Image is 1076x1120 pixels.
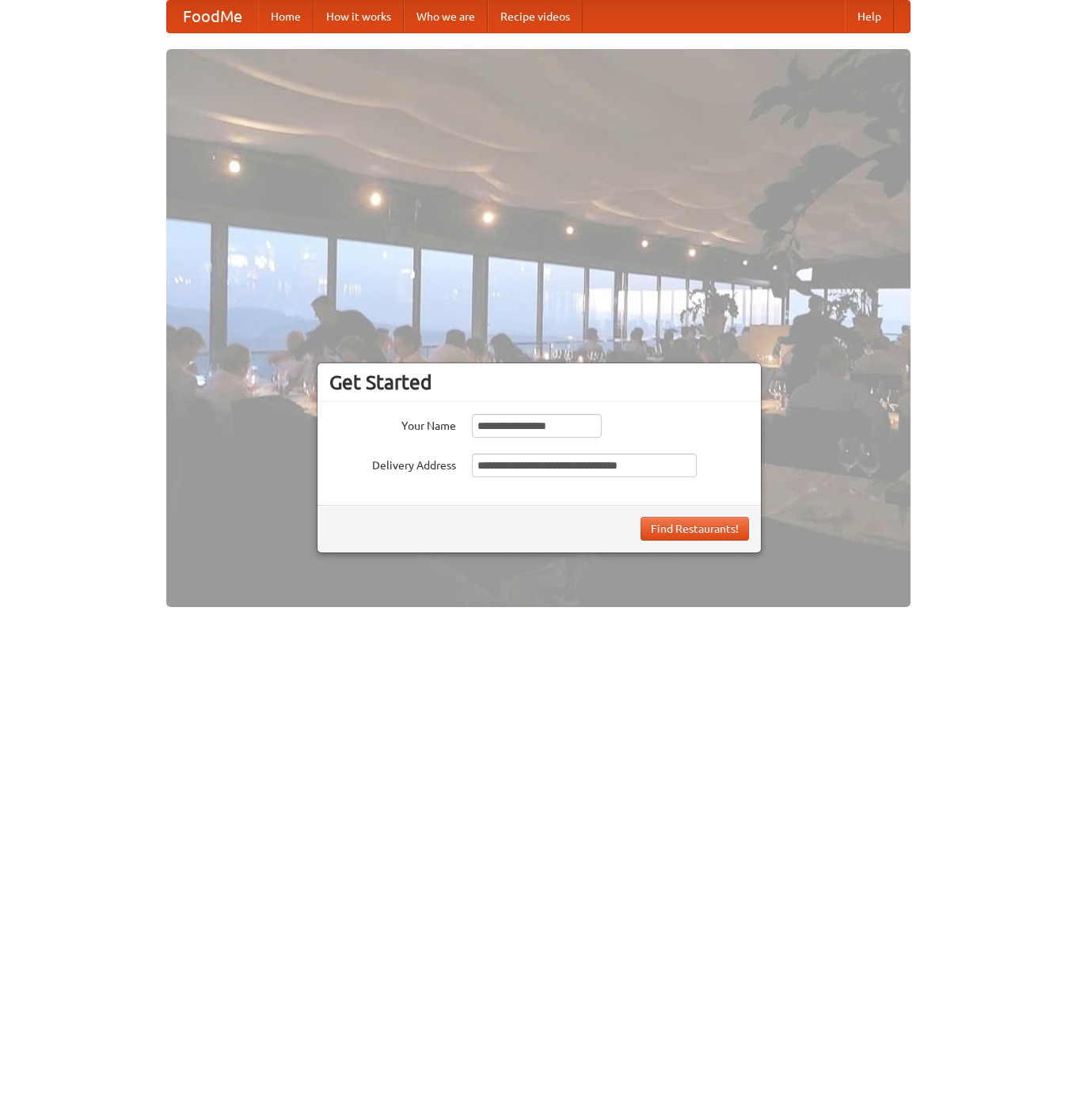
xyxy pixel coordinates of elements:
button: Find Restaurants! [641,517,749,541]
label: Your Name [329,414,456,434]
h3: Get Started [329,370,749,394]
a: Who we are [404,1,488,32]
a: How it works [314,1,404,32]
a: Help [845,1,894,32]
a: Home [258,1,314,32]
label: Delivery Address [329,454,456,473]
a: Recipe videos [488,1,583,32]
a: FoodMe [167,1,258,32]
